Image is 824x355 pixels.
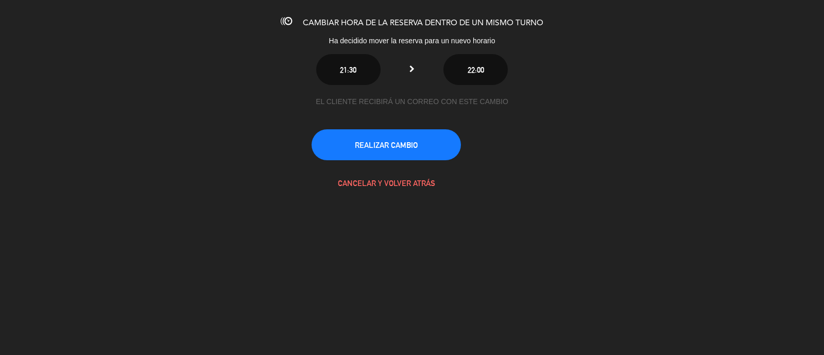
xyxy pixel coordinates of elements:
[340,65,356,74] span: 21:30
[303,19,543,27] span: CAMBIAR HORA DE LA RESERVA DENTRO DE UN MISMO TURNO
[312,96,512,108] div: EL CLIENTE RECIBIRÁ UN CORREO CON ESTE CAMBIO
[312,167,461,198] button: CANCELAR Y VOLVER ATRÁS
[316,54,381,85] button: 21:30
[468,65,484,74] span: 22:00
[443,54,508,85] button: 22:00
[242,35,582,47] div: Ha decidido mover la reserva para un nuevo horario
[312,129,461,160] button: REALIZAR CAMBIO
